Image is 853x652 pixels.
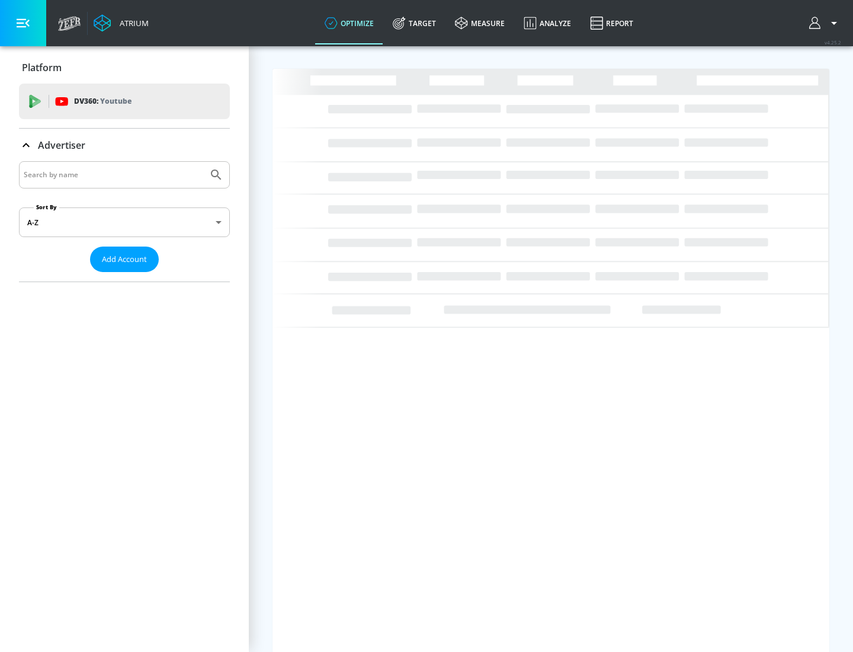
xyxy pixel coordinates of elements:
span: v 4.25.2 [825,39,841,46]
div: Advertiser [19,129,230,162]
a: Analyze [514,2,581,44]
div: Advertiser [19,161,230,282]
p: Platform [22,61,62,74]
a: Target [383,2,445,44]
div: Atrium [115,18,149,28]
a: Report [581,2,643,44]
a: Atrium [94,14,149,32]
button: Add Account [90,247,159,272]
p: Advertiser [38,139,85,152]
div: DV360: Youtube [19,84,230,119]
input: Search by name [24,167,203,183]
nav: list of Advertiser [19,272,230,282]
p: DV360: [74,95,132,108]
p: Youtube [100,95,132,107]
span: Add Account [102,253,147,266]
a: optimize [315,2,383,44]
div: A-Z [19,207,230,237]
a: measure [445,2,514,44]
label: Sort By [34,203,59,211]
div: Platform [19,51,230,84]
